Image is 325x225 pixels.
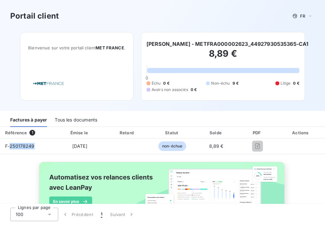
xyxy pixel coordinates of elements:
[239,129,276,136] div: PDF
[158,141,186,151] span: non-échue
[28,45,125,50] span: Bienvenue sur votre portail client .
[10,10,59,22] h3: Portail client
[147,40,309,48] h6: [PERSON_NAME] - METFRA000002623_44927930535365-CA1
[191,87,197,93] span: 0 €
[146,75,148,80] span: 0
[56,129,103,136] div: Émise le
[163,80,169,86] span: 0 €
[5,143,35,149] span: F-250178249
[209,143,224,149] span: 8,89 €
[233,80,239,86] span: 9 €
[101,211,102,218] span: 1
[293,80,299,86] span: 0 €
[152,80,161,86] span: Échu
[281,80,291,86] span: Litige
[10,113,47,127] div: Factures à payer
[300,13,305,19] span: FR
[152,87,188,93] span: Avoirs non associés
[278,129,324,136] div: Actions
[96,45,124,50] span: MET FRANCE
[5,130,27,135] div: Référence
[106,208,139,221] button: Suivant
[196,129,237,136] div: Solde
[211,80,230,86] span: Non-échu
[28,74,69,93] img: Company logo
[58,208,97,221] button: Précédent
[29,130,35,136] span: 1
[97,208,106,221] button: 1
[106,129,149,136] div: Retard
[55,113,97,127] div: Tous les documents
[16,211,23,218] span: 100
[72,143,87,149] span: [DATE]
[151,129,193,136] div: Statut
[147,48,299,66] h2: 8,89 €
